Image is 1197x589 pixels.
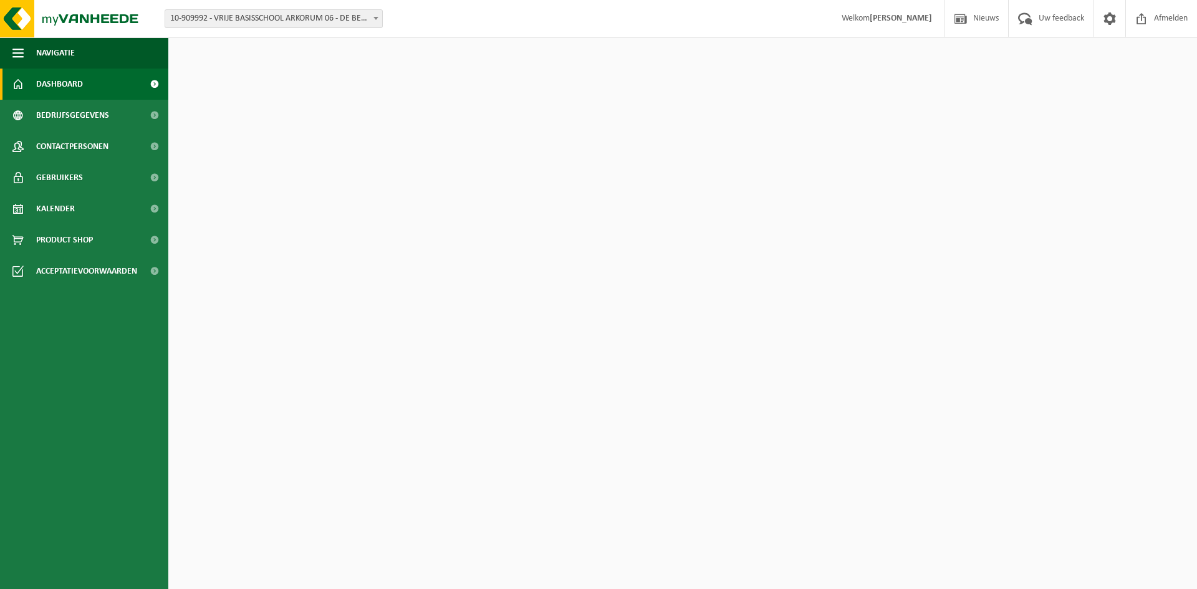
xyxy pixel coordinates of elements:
[36,224,93,256] span: Product Shop
[36,131,108,162] span: Contactpersonen
[36,37,75,69] span: Navigatie
[36,69,83,100] span: Dashboard
[36,193,75,224] span: Kalender
[870,14,932,23] strong: [PERSON_NAME]
[36,162,83,193] span: Gebruikers
[36,100,109,131] span: Bedrijfsgegevens
[36,256,137,287] span: Acceptatievoorwaarden
[6,562,208,589] iframe: chat widget
[165,9,383,28] span: 10-909992 - VRIJE BASISSCHOOL ARKORUM 06 - DE BEVER - ROESELARE
[165,10,382,27] span: 10-909992 - VRIJE BASISSCHOOL ARKORUM 06 - DE BEVER - ROESELARE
